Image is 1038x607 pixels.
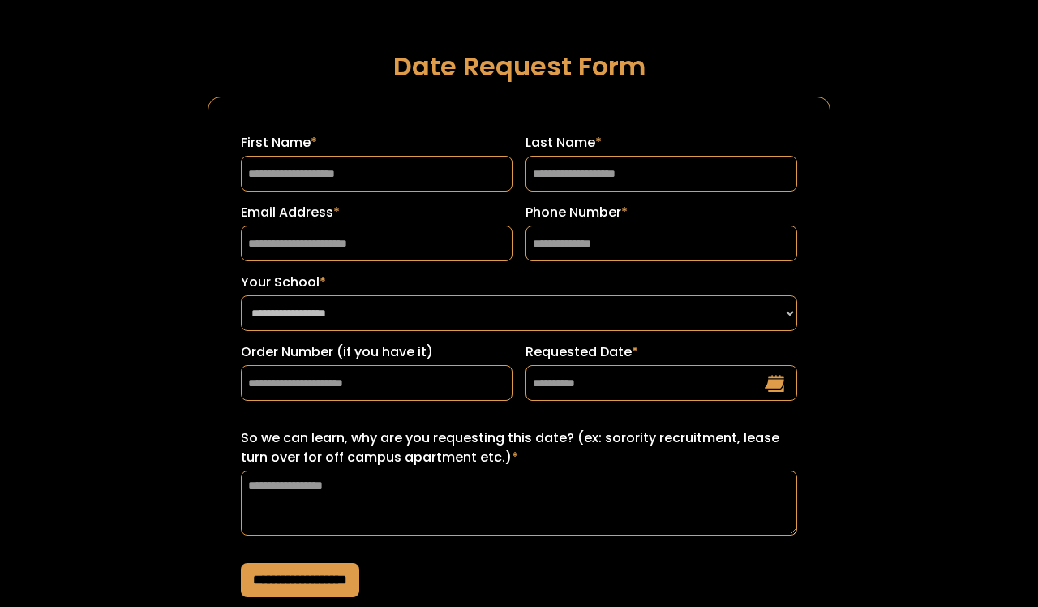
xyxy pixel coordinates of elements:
[208,52,830,80] h1: Date Request Form
[525,342,797,362] label: Requested Date
[241,203,513,222] label: Email Address
[241,133,513,153] label: First Name
[241,273,797,292] label: Your School
[525,133,797,153] label: Last Name
[241,342,513,362] label: Order Number (if you have it)
[525,203,797,222] label: Phone Number
[241,428,797,467] label: So we can learn, why are you requesting this date? (ex: sorority recruitment, lease turn over for...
